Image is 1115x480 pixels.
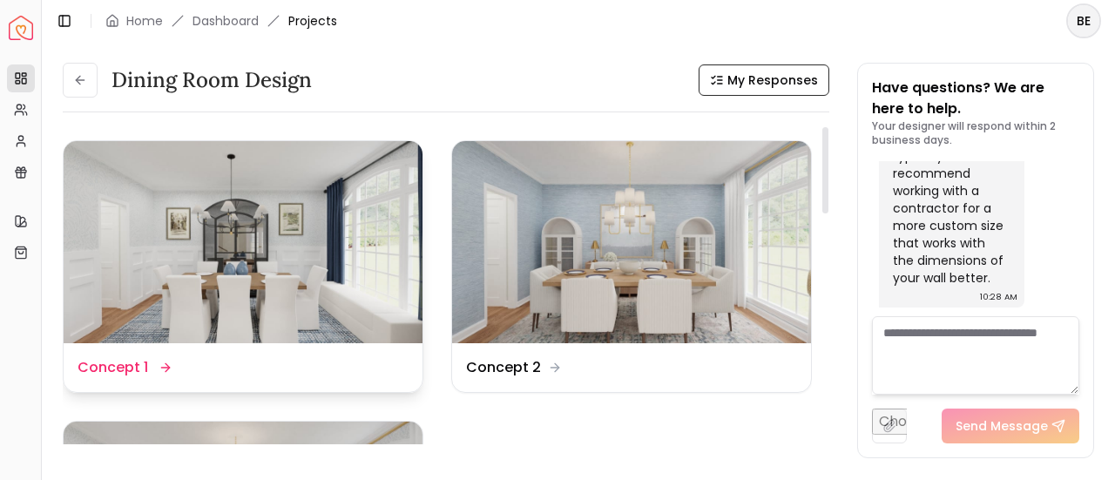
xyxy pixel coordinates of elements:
[111,66,312,94] h3: Dining Room Design
[78,357,148,378] dd: Concept 1
[1066,3,1101,38] button: BE
[126,12,163,30] a: Home
[288,12,337,30] span: Projects
[466,357,541,378] dd: Concept 2
[1068,5,1099,37] span: BE
[64,141,422,343] img: Concept 1
[699,64,829,96] button: My Responses
[9,16,33,40] a: Spacejoy
[872,78,1079,119] p: Have questions? We are here to help.
[63,140,423,393] a: Concept 1Concept 1
[451,140,812,393] a: Concept 2Concept 2
[105,12,337,30] nav: breadcrumb
[193,12,259,30] a: Dashboard
[727,71,818,89] span: My Responses
[980,288,1017,306] div: 10:28 AM
[9,16,33,40] img: Spacejoy Logo
[872,119,1079,147] p: Your designer will respond within 2 business days.
[452,141,811,343] img: Concept 2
